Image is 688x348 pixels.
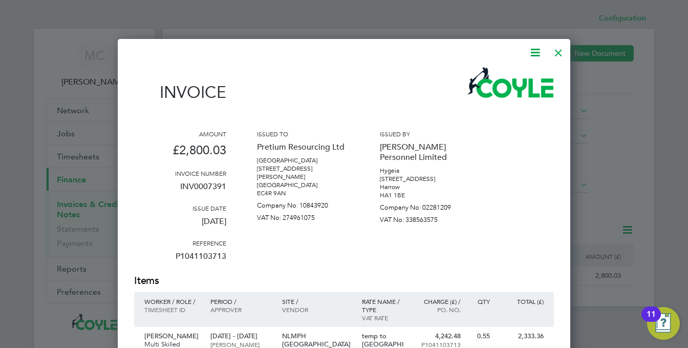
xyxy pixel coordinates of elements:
img: coyles-logo-remittance.png [467,67,554,98]
p: 0.55 [471,332,490,340]
p: Vendor [282,305,352,314]
p: 2,333.36 [500,332,544,340]
p: Rate name / type [362,297,406,314]
p: VAT rate [362,314,406,322]
p: Hygeia [380,167,472,175]
p: [PERSON_NAME] Personnel Limited [380,138,472,167]
p: [STREET_ADDRESS] [380,175,472,183]
p: Site / [282,297,352,305]
h3: Issued to [257,130,349,138]
p: Pretium Resourcing Ltd [257,138,349,156]
p: HA1 1BE [380,191,472,199]
p: VAT No: 338563575 [380,212,472,224]
h3: Amount [134,130,226,138]
h2: Items [134,274,554,288]
p: Worker / Role / [144,297,200,305]
button: Open Resource Center, 11 new notifications [647,307,680,340]
p: EC4R 9AN [257,189,349,197]
p: Company No: 10843920 [257,197,349,210]
p: Total (£) [500,297,544,305]
p: [PERSON_NAME] [144,332,200,340]
p: Period / [210,297,271,305]
p: Company No: 02281209 [380,199,472,212]
p: QTY [471,297,490,305]
p: £2,800.03 [134,138,226,169]
p: Timesheet ID [144,305,200,314]
p: [GEOGRAPHIC_DATA] [257,156,349,165]
p: [DATE] - [DATE] [210,332,271,340]
p: 4,242.48 [416,332,461,340]
p: INV0007391 [134,177,226,204]
p: Harrow [380,183,472,191]
h1: Invoice [134,83,226,102]
h3: Reference [134,239,226,247]
p: Po. No. [416,305,461,314]
p: VAT No: 274961075 [257,210,349,222]
h3: Issued by [380,130,472,138]
div: 11 [647,314,656,327]
p: Approver [210,305,271,314]
p: P1041103713 [134,247,226,274]
h3: Invoice number [134,169,226,177]
p: [STREET_ADDRESS][PERSON_NAME] [257,165,349,181]
p: [GEOGRAPHIC_DATA] [257,181,349,189]
p: Charge (£) / [416,297,461,305]
p: [DATE] [134,212,226,239]
h3: Issue date [134,204,226,212]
